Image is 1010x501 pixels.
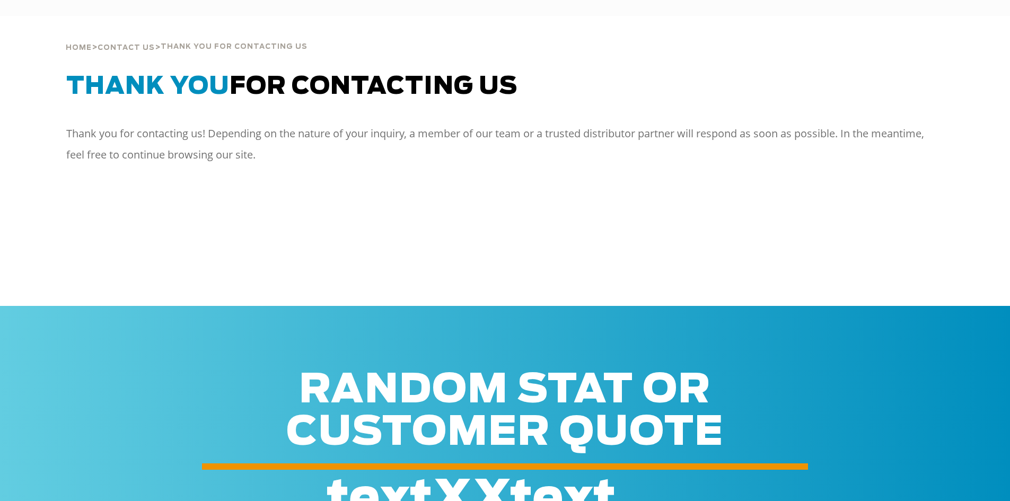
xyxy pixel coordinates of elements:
span: Contact Us [98,45,155,51]
span: Thank You [66,75,230,99]
a: Home [66,42,92,52]
span: for Contacting Us [66,75,517,99]
a: Contact Us [98,42,155,52]
span: thank you for contacting us [161,43,308,50]
div: > > [66,16,308,56]
span: Home [66,45,92,51]
p: Thank you for contacting us! Depending on the nature of your inquiry, a member of our team or a t... [66,123,925,165]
